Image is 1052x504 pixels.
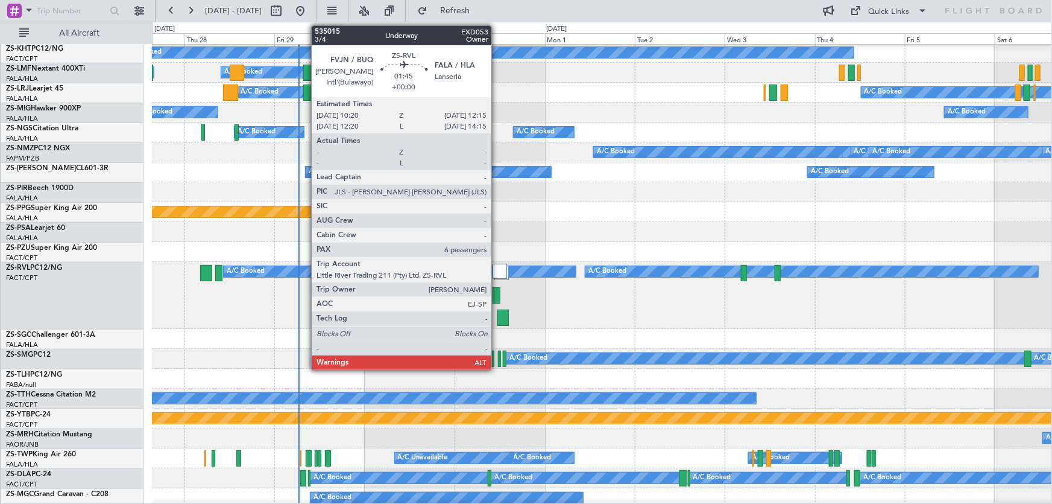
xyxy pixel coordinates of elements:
[6,185,74,192] a: ZS-PIRBeech 1900D
[6,331,31,339] span: ZS-SGC
[6,145,70,152] a: ZS-NMZPC12 NGX
[6,105,31,112] span: ZS-MIG
[6,340,38,349] a: FALA/HLA
[693,469,731,487] div: A/C Booked
[6,471,31,478] span: ZS-DLA
[6,471,51,478] a: ZS-DLAPC-24
[6,391,31,398] span: ZS-TTH
[6,371,30,378] span: ZS-TLH
[6,225,31,232] span: ZS-PSA
[31,29,127,37] span: All Aircraft
[6,165,76,172] span: ZS-[PERSON_NAME]
[588,263,626,281] div: A/C Booked
[6,264,30,272] span: ZS-RVL
[597,143,635,161] div: A/C Booked
[6,154,39,163] a: FAPM/PZB
[815,33,905,44] div: Thu 4
[6,194,38,203] a: FALA/HLA
[205,5,262,16] span: [DATE] - [DATE]
[154,24,175,34] div: [DATE]
[6,440,39,449] a: FAOR/JNB
[6,85,63,92] a: ZS-LRJLearjet 45
[845,1,934,21] button: Quick Links
[517,123,555,141] div: A/C Booked
[6,451,76,458] a: ZS-TWPKing Air 260
[854,143,892,161] div: A/C Booked
[6,234,38,243] a: FALA/HLA
[6,244,31,252] span: ZS-PZU
[725,33,814,44] div: Wed 3
[6,225,65,232] a: ZS-PSALearjet 60
[6,371,62,378] a: ZS-TLHPC12/NG
[872,143,910,161] div: A/C Booked
[6,351,33,359] span: ZS-SMG
[6,273,37,282] a: FACT/CPT
[6,400,37,409] a: FACT/CPT
[6,125,78,132] a: ZS-NGSCitation Ultra
[752,449,790,467] div: A/C Booked
[6,105,81,112] a: ZS-MIGHawker 900XP
[455,33,544,44] div: Sun 31
[905,33,995,44] div: Fri 5
[6,391,96,398] a: ZS-TTHCessna Citation M2
[412,1,484,21] button: Refresh
[509,349,547,368] div: A/C Booked
[6,185,28,192] span: ZS-PIR
[6,54,37,63] a: FACT/CPT
[865,83,902,101] div: A/C Booked
[6,214,38,223] a: FALA/HLA
[238,123,276,141] div: A/C Booked
[134,103,172,121] div: A/C Booked
[274,33,364,44] div: Fri 29
[6,244,97,252] a: ZS-PZUSuper King Air 200
[227,263,265,281] div: A/C Booked
[6,431,92,438] a: ZS-MRHCitation Mustang
[398,449,448,467] div: A/C Unavailable
[6,145,34,152] span: ZS-NMZ
[6,254,37,263] a: FACT/CPT
[494,469,532,487] div: A/C Booked
[869,6,910,18] div: Quick Links
[241,83,279,101] div: A/C Booked
[6,74,38,83] a: FALA/HLA
[6,114,38,123] a: FALA/HLA
[313,469,351,487] div: A/C Booked
[513,449,551,467] div: A/C Booked
[411,123,449,141] div: A/C Booked
[948,103,986,121] div: A/C Booked
[6,411,31,418] span: ZS-YTB
[6,451,33,458] span: ZS-TWP
[224,63,262,81] div: A/C Booked
[430,7,480,15] span: Refresh
[6,65,85,72] a: ZS-LMFNextant 400XTi
[13,24,131,43] button: All Aircraft
[6,94,38,103] a: FALA/HLA
[6,134,38,143] a: FALA/HLA
[6,351,51,359] a: ZS-SMGPC12
[6,331,95,339] a: ZS-SGCChallenger 601-3A
[6,491,109,498] a: ZS-MGCGrand Caravan - C208
[6,480,37,489] a: FACT/CPT
[6,85,29,92] span: ZS-LRJ
[545,33,635,44] div: Mon 1
[6,460,38,469] a: FALA/HLA
[6,420,37,429] a: FACT/CPT
[309,163,347,181] div: A/C Booked
[6,411,51,418] a: ZS-YTBPC-24
[6,205,31,212] span: ZS-PPG
[6,205,97,212] a: ZS-PPGSuper King Air 200
[6,165,109,172] a: ZS-[PERSON_NAME]CL601-3R
[547,24,567,34] div: [DATE]
[184,33,274,44] div: Thu 28
[863,469,901,487] div: A/C Booked
[6,65,31,72] span: ZS-LMF
[365,33,455,44] div: Sat 30
[37,2,106,20] input: Trip Number
[6,125,33,132] span: ZS-NGS
[635,33,725,44] div: Tue 2
[6,45,63,53] a: ZS-KHTPC12/NG
[6,491,34,498] span: ZS-MGC
[811,163,849,181] div: A/C Booked
[6,380,36,389] a: FABA/null
[6,45,31,53] span: ZS-KHT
